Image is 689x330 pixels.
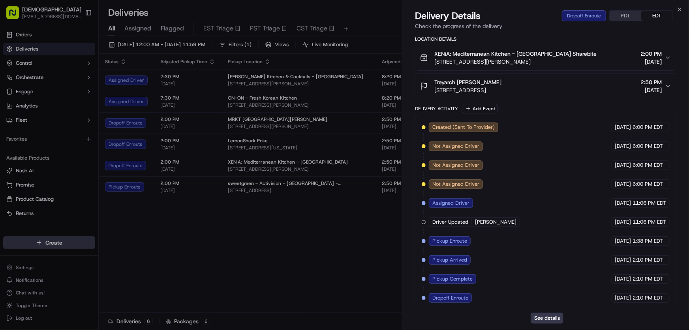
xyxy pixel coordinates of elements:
[615,143,631,150] span: [DATE]
[8,8,24,24] img: Nash
[633,124,663,131] span: 6:00 PM EDT
[432,162,479,169] span: Not Assigned Driver
[432,219,468,226] span: Driver Updated
[432,200,469,207] span: Assigned Driver
[415,45,676,70] button: XENiA: Mediterranean Kitchen - [GEOGRAPHIC_DATA] Sharebite[STREET_ADDRESS][PERSON_NAME]2:00 PM[DATE]
[432,181,479,188] span: Not Assigned Driver
[641,11,673,21] button: EDT
[633,238,663,245] span: 1:38 PM EDT
[415,22,676,30] p: Check the progress of the delivery
[434,58,597,66] span: [STREET_ADDRESS][PERSON_NAME]
[475,219,516,226] span: [PERSON_NAME]
[463,104,498,113] button: Add Event
[633,219,666,226] span: 11:06 PM EDT
[434,78,501,86] span: Treyarch [PERSON_NAME]
[5,111,64,126] a: 📗Knowledge Base
[633,200,666,207] span: 11:06 PM EDT
[64,111,130,126] a: 💻API Documentation
[415,74,676,99] button: Treyarch [PERSON_NAME][STREET_ADDRESS]2:50 PM[DATE]
[79,134,96,140] span: Pylon
[27,75,130,83] div: Start new chat
[56,134,96,140] a: Powered byPylon
[615,238,631,245] span: [DATE]
[434,86,501,94] span: [STREET_ADDRESS]
[615,124,631,131] span: [DATE]
[615,162,631,169] span: [DATE]
[615,275,631,283] span: [DATE]
[432,294,468,302] span: Dropoff Enroute
[134,78,144,87] button: Start new chat
[640,58,662,66] span: [DATE]
[432,275,473,283] span: Pickup Complete
[16,115,60,123] span: Knowledge Base
[434,50,597,58] span: XENiA: Mediterranean Kitchen - [GEOGRAPHIC_DATA] Sharebite
[615,219,631,226] span: [DATE]
[615,181,631,188] span: [DATE]
[8,32,144,44] p: Welcome 👋
[67,115,73,122] div: 💻
[633,143,663,150] span: 6:00 PM EDT
[432,124,495,131] span: Created (Sent To Provider)
[633,181,663,188] span: 6:00 PM EDT
[633,275,663,283] span: 2:10 PM EDT
[633,256,663,264] span: 2:10 PM EDT
[8,115,14,122] div: 📗
[615,256,631,264] span: [DATE]
[27,83,100,90] div: We're available if you need us!
[633,294,663,302] span: 2:10 PM EDT
[610,11,641,21] button: PDT
[615,294,631,302] span: [DATE]
[432,256,467,264] span: Pickup Arrived
[640,86,662,94] span: [DATE]
[615,200,631,207] span: [DATE]
[75,115,127,123] span: API Documentation
[415,36,676,42] div: Location Details
[415,9,481,22] span: Delivery Details
[21,51,142,59] input: Got a question? Start typing here...
[640,78,662,86] span: 2:50 PM
[640,50,662,58] span: 2:00 PM
[432,238,467,245] span: Pickup Enroute
[8,75,22,90] img: 1736555255976-a54dd68f-1ca7-489b-9aae-adbdc363a1c4
[432,143,479,150] span: Not Assigned Driver
[531,313,563,324] button: See details
[415,106,458,112] div: Delivery Activity
[633,162,663,169] span: 6:00 PM EDT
